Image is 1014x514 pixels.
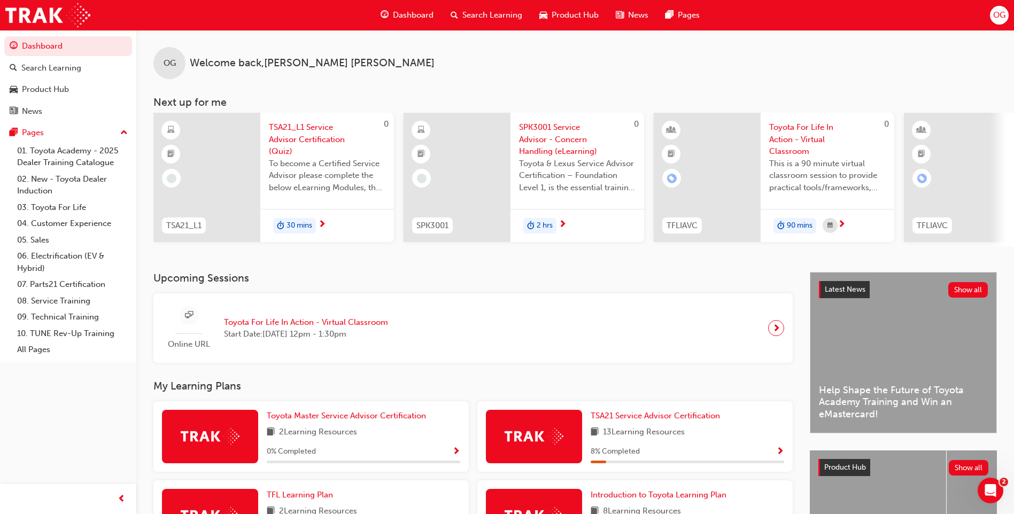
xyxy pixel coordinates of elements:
span: 0 [884,119,889,129]
span: guage-icon [381,9,389,22]
a: 10. TUNE Rev-Up Training [13,325,132,342]
span: 8 % Completed [591,446,640,458]
a: TFL Learning Plan [267,489,337,501]
a: car-iconProduct Hub [531,4,607,26]
span: calendar-icon [827,219,833,232]
a: Online URLToyota For Life In Action - Virtual ClassroomStart Date:[DATE] 12pm - 1:30pm [162,302,784,355]
a: 04. Customer Experience [13,215,132,232]
img: Trak [505,428,563,445]
img: Trak [181,428,239,445]
span: guage-icon [10,42,18,51]
span: duration-icon [527,219,535,233]
span: Toyota Master Service Advisor Certification [267,411,426,420]
span: pages-icon [665,9,674,22]
a: Dashboard [4,36,132,56]
span: learningResourceType_INSTRUCTOR_LED-icon [918,123,925,137]
h3: My Learning Plans [153,380,793,392]
div: Pages [22,127,44,139]
span: Help Shape the Future of Toyota Academy Training and Win an eMastercard! [819,384,988,420]
a: 05. Sales [13,232,132,248]
a: 01. Toyota Academy - 2025 Dealer Training Catalogue [13,143,132,171]
a: Toyota Master Service Advisor Certification [267,410,430,422]
span: next-icon [318,220,326,230]
a: 08. Service Training [13,293,132,309]
a: 0TFLIAVCToyota For Life In Action - Virtual ClassroomThis is a 90 minute virtual classroom sessio... [654,113,894,242]
img: Trak [5,3,90,27]
span: News [628,9,648,21]
button: Show all [948,282,988,298]
span: TFLIAVC [667,220,698,232]
span: news-icon [616,9,624,22]
span: up-icon [120,126,128,140]
h3: Upcoming Sessions [153,272,793,284]
a: Introduction to Toyota Learning Plan [591,489,731,501]
button: OG [990,6,1009,25]
span: Show Progress [452,447,460,457]
span: To become a Certified Service Advisor please complete the below eLearning Modules, the Service Ad... [269,158,385,194]
a: 02. New - Toyota Dealer Induction [13,171,132,199]
a: TSA21 Service Advisor Certification [591,410,724,422]
span: Online URL [162,338,215,351]
span: 0 [634,119,639,129]
button: Show Progress [452,445,460,458]
span: learningResourceType_ELEARNING-icon [167,123,175,137]
span: 90 mins [787,220,812,232]
a: 07. Parts21 Certification [13,276,132,293]
span: 2 Learning Resources [279,426,357,439]
span: duration-icon [277,219,284,233]
span: booktick-icon [918,147,925,161]
span: learningRecordVerb_NONE-icon [417,174,427,183]
span: 2 [1000,478,1008,486]
button: Show all [949,460,989,476]
a: 0TSA21_L1TSA21_L1 Service Advisor Certification (Quiz)To become a Certified Service Advisor pleas... [153,113,394,242]
span: sessionType_ONLINE_URL-icon [185,309,193,322]
h3: Next up for me [136,96,1014,108]
span: news-icon [10,107,18,116]
button: Pages [4,123,132,143]
span: Search Learning [462,9,522,21]
span: Toyota & Lexus Service Advisor Certification – Foundation Level 1, is the essential training cour... [519,158,636,194]
a: Product HubShow all [818,459,988,476]
span: search-icon [451,9,458,22]
a: 0SPK3001SPK3001 Service Advisor - Concern Handling (eLearning)Toyota & Lexus Service Advisor Cert... [404,113,644,242]
span: learningResourceType_ELEARNING-icon [417,123,425,137]
span: Toyota For Life In Action - Virtual Classroom [224,316,388,329]
span: 0 [384,119,389,129]
span: Welcome back , [PERSON_NAME] [PERSON_NAME] [190,57,435,69]
span: Product Hub [824,463,866,472]
span: learningRecordVerb_NONE-icon [167,174,176,183]
span: book-icon [267,426,275,439]
div: Product Hub [22,83,69,96]
span: duration-icon [777,219,785,233]
span: pages-icon [10,128,18,138]
a: Search Learning [4,58,132,78]
span: TSA21 Service Advisor Certification [591,411,720,420]
span: Start Date: [DATE] 12pm - 1:30pm [224,328,388,340]
span: Introduction to Toyota Learning Plan [591,490,726,500]
span: TFLIAVC [917,220,948,232]
span: next-icon [772,321,780,336]
span: 0 % Completed [267,446,316,458]
span: SPK3001 [416,220,448,232]
span: booktick-icon [668,147,675,161]
a: Product Hub [4,80,132,99]
a: guage-iconDashboard [372,4,442,26]
span: TSA21_L1 Service Advisor Certification (Quiz) [269,121,385,158]
span: 30 mins [287,220,312,232]
span: 2 hrs [537,220,553,232]
a: 09. Technical Training [13,309,132,325]
span: booktick-icon [417,147,425,161]
span: Dashboard [393,9,434,21]
a: pages-iconPages [657,4,708,26]
span: TSA21_L1 [166,220,202,232]
button: DashboardSearch LearningProduct HubNews [4,34,132,123]
button: Show Progress [776,445,784,458]
a: 06. Electrification (EV & Hybrid) [13,248,132,276]
span: SPK3001 Service Advisor - Concern Handling (eLearning) [519,121,636,158]
span: search-icon [10,64,17,73]
a: All Pages [13,341,132,358]
span: car-icon [539,9,547,22]
a: Latest NewsShow all [819,281,988,298]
